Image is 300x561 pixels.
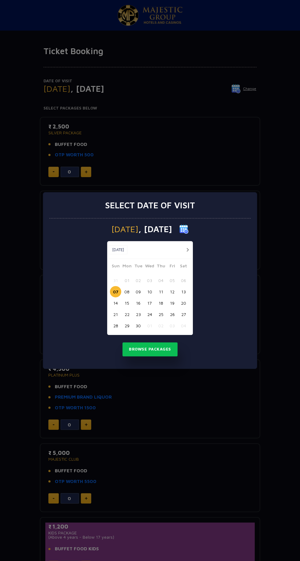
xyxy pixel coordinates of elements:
[110,320,121,331] button: 28
[133,309,144,320] button: 23
[121,286,133,297] button: 08
[178,275,189,286] button: 06
[105,200,195,210] h3: Select date of visit
[110,309,121,320] button: 21
[167,309,178,320] button: 26
[155,320,167,331] button: 02
[144,297,155,309] button: 17
[138,225,172,233] span: , [DATE]
[133,297,144,309] button: 16
[179,225,189,234] img: calender icon
[167,275,178,286] button: 05
[178,309,189,320] button: 27
[121,320,133,331] button: 29
[110,275,121,286] button: 31
[144,275,155,286] button: 03
[121,309,133,320] button: 22
[155,262,167,271] span: Thu
[167,262,178,271] span: Fri
[155,297,167,309] button: 18
[121,262,133,271] span: Mon
[167,286,178,297] button: 12
[155,286,167,297] button: 11
[133,275,144,286] button: 02
[167,297,178,309] button: 19
[110,286,121,297] button: 07
[178,297,189,309] button: 20
[133,320,144,331] button: 30
[178,262,189,271] span: Sat
[155,275,167,286] button: 04
[144,262,155,271] span: Wed
[111,225,138,233] span: [DATE]
[144,309,155,320] button: 24
[110,297,121,309] button: 14
[110,262,121,271] span: Sun
[121,297,133,309] button: 15
[122,342,178,356] button: Browse Packages
[155,309,167,320] button: 25
[109,245,127,254] button: [DATE]
[144,286,155,297] button: 10
[144,320,155,331] button: 01
[133,262,144,271] span: Tue
[133,286,144,297] button: 09
[167,320,178,331] button: 03
[121,275,133,286] button: 01
[178,320,189,331] button: 04
[178,286,189,297] button: 13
